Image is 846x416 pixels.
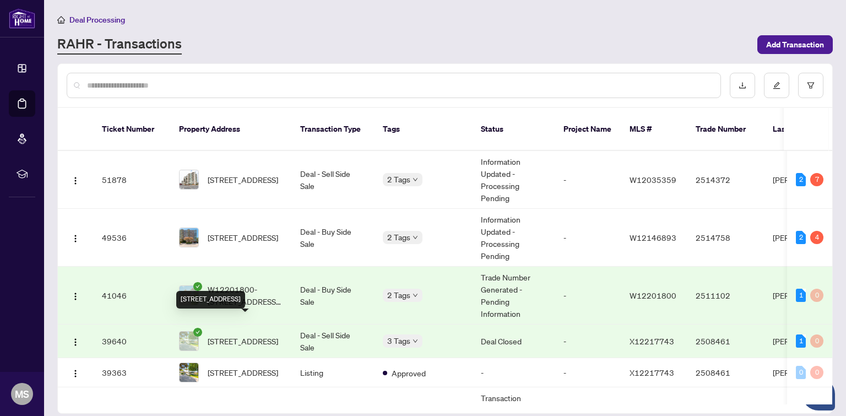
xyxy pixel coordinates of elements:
[413,293,418,298] span: down
[374,108,472,151] th: Tags
[208,231,278,244] span: [STREET_ADDRESS]
[757,35,833,54] button: Add Transaction
[810,231,823,244] div: 4
[687,209,764,267] td: 2514758
[555,151,621,209] td: -
[170,108,291,151] th: Property Address
[555,358,621,387] td: -
[687,151,764,209] td: 2514372
[180,170,198,189] img: thumbnail-img
[176,291,245,309] div: [STREET_ADDRESS]
[193,282,202,291] span: check-circle
[71,369,80,378] img: Logo
[208,366,278,379] span: [STREET_ADDRESS]
[67,229,84,246] button: Logo
[555,267,621,325] td: -
[387,334,410,347] span: 3 Tags
[392,367,426,379] span: Approved
[555,209,621,267] td: -
[810,366,823,379] div: 0
[387,289,410,301] span: 2 Tags
[413,177,418,182] span: down
[387,173,410,186] span: 2 Tags
[555,325,621,358] td: -
[93,325,170,358] td: 39640
[796,231,806,244] div: 2
[472,267,555,325] td: Trade Number Generated - Pending Information
[57,35,182,55] a: RAHR - Transactions
[208,174,278,186] span: [STREET_ADDRESS]
[71,234,80,243] img: Logo
[180,332,198,350] img: thumbnail-img
[180,363,198,382] img: thumbnail-img
[621,108,687,151] th: MLS #
[687,325,764,358] td: 2508461
[472,209,555,267] td: Information Updated - Processing Pending
[67,287,84,304] button: Logo
[71,292,80,301] img: Logo
[687,267,764,325] td: 2511102
[413,338,418,344] span: down
[208,283,283,307] span: W12201800-[STREET_ADDRESS][PERSON_NAME][PERSON_NAME]
[180,228,198,247] img: thumbnail-img
[630,290,676,300] span: W12201800
[291,325,374,358] td: Deal - Sell Side Sale
[291,209,374,267] td: Deal - Buy Side Sale
[796,366,806,379] div: 0
[15,386,29,402] span: MS
[630,175,676,185] span: W12035359
[291,358,374,387] td: Listing
[67,332,84,350] button: Logo
[472,325,555,358] td: Deal Closed
[810,334,823,348] div: 0
[208,335,278,347] span: [STREET_ADDRESS]
[71,338,80,347] img: Logo
[807,82,815,89] span: filter
[291,267,374,325] td: Deal - Buy Side Sale
[69,15,125,25] span: Deal Processing
[739,82,746,89] span: download
[773,82,780,89] span: edit
[796,173,806,186] div: 2
[764,73,789,98] button: edit
[630,233,676,242] span: W12146893
[687,108,764,151] th: Trade Number
[93,209,170,267] td: 49536
[687,358,764,387] td: 2508461
[472,108,555,151] th: Status
[413,235,418,240] span: down
[472,151,555,209] td: Information Updated - Processing Pending
[798,73,823,98] button: filter
[630,368,674,377] span: X12217743
[810,289,823,302] div: 0
[472,358,555,387] td: -
[93,358,170,387] td: 39363
[796,289,806,302] div: 1
[93,151,170,209] td: 51878
[291,151,374,209] td: Deal - Sell Side Sale
[387,231,410,244] span: 2 Tags
[730,73,755,98] button: download
[555,108,621,151] th: Project Name
[766,36,824,53] span: Add Transaction
[71,176,80,185] img: Logo
[291,108,374,151] th: Transaction Type
[630,336,674,346] span: X12217743
[67,364,84,381] button: Logo
[810,173,823,186] div: 7
[180,286,198,305] img: thumbnail-img
[67,171,84,188] button: Logo
[93,108,170,151] th: Ticket Number
[796,334,806,348] div: 1
[193,328,202,337] span: check-circle
[93,267,170,325] td: 41046
[9,8,35,29] img: logo
[57,16,65,24] span: home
